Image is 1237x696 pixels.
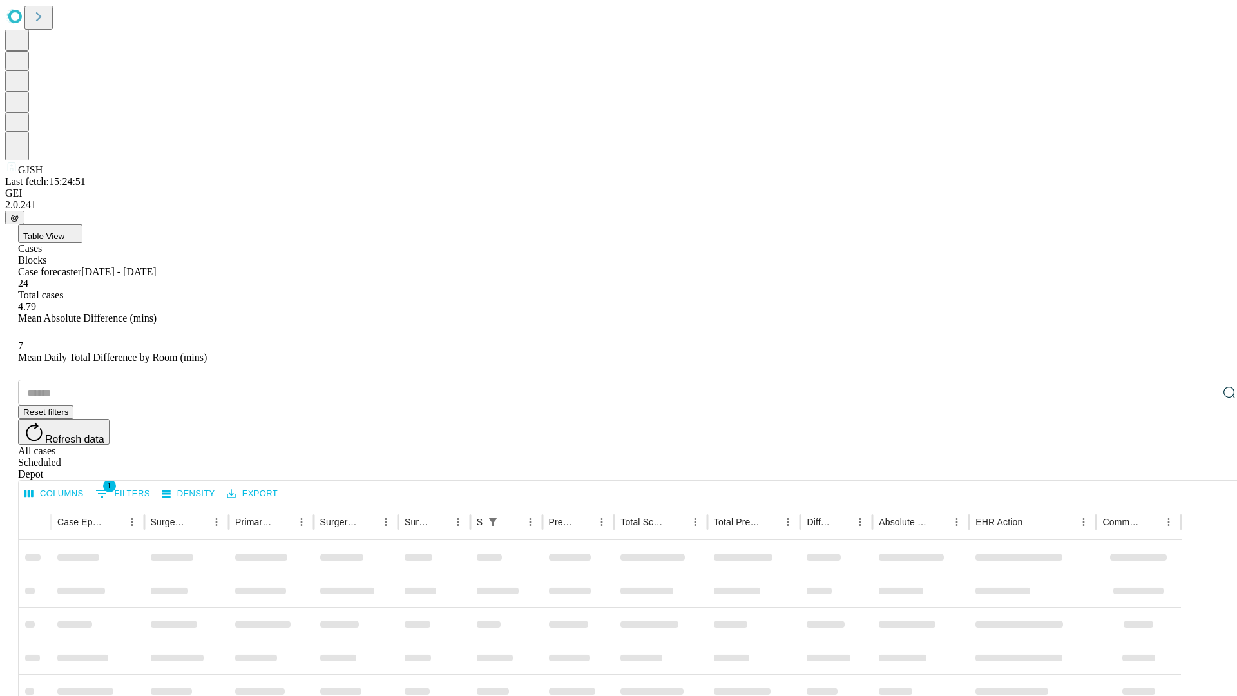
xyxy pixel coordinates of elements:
span: @ [10,213,19,222]
button: Select columns [21,484,87,504]
div: EHR Action [975,517,1022,527]
button: Sort [668,513,686,531]
button: Sort [761,513,779,531]
span: Mean Daily Total Difference by Room (mins) [18,352,207,363]
button: Sort [189,513,207,531]
button: Menu [1075,513,1093,531]
span: [DATE] - [DATE] [81,266,156,277]
button: Sort [1024,513,1042,531]
div: GEI [5,188,1232,199]
button: Export [224,484,281,504]
button: Sort [274,513,292,531]
span: 1 [103,479,116,492]
span: 24 [18,278,28,289]
div: Surgeon Name [151,517,188,527]
span: Mean Absolute Difference (mins) [18,313,157,324]
button: Sort [105,513,123,531]
div: Surgery Date [405,517,430,527]
button: Menu [948,513,966,531]
div: Case Epic Id [57,517,104,527]
button: Reset filters [18,405,73,419]
span: Table View [23,231,64,241]
span: Total cases [18,289,63,300]
div: 1 active filter [484,513,502,531]
button: Show filters [92,483,153,504]
button: Density [158,484,218,504]
button: Menu [292,513,311,531]
span: Case forecaster [18,266,81,277]
button: Sort [359,513,377,531]
button: Refresh data [18,419,110,445]
button: Sort [930,513,948,531]
div: Comments [1102,517,1140,527]
button: Menu [593,513,611,531]
span: Last fetch: 15:24:51 [5,176,86,187]
div: Scheduled In Room Duration [477,517,483,527]
button: @ [5,211,24,224]
span: Refresh data [45,434,104,445]
span: Reset filters [23,407,68,417]
button: Menu [377,513,395,531]
div: 2.0.241 [5,199,1232,211]
button: Menu [449,513,467,531]
div: Total Scheduled Duration [620,517,667,527]
button: Show filters [484,513,502,531]
span: 4.79 [18,301,36,312]
div: Absolute Difference [879,517,928,527]
button: Menu [1160,513,1178,531]
button: Sort [575,513,593,531]
button: Sort [431,513,449,531]
span: 7 [18,340,23,351]
button: Menu [123,513,141,531]
button: Menu [779,513,797,531]
button: Menu [686,513,704,531]
span: GJSH [18,164,43,175]
div: Surgery Name [320,517,358,527]
div: Primary Service [235,517,273,527]
button: Sort [503,513,521,531]
button: Menu [851,513,869,531]
div: Predicted In Room Duration [549,517,574,527]
button: Menu [521,513,539,531]
button: Sort [1142,513,1160,531]
div: Difference [807,517,832,527]
button: Table View [18,224,82,243]
button: Menu [207,513,225,531]
div: Total Predicted Duration [714,517,760,527]
button: Sort [833,513,851,531]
